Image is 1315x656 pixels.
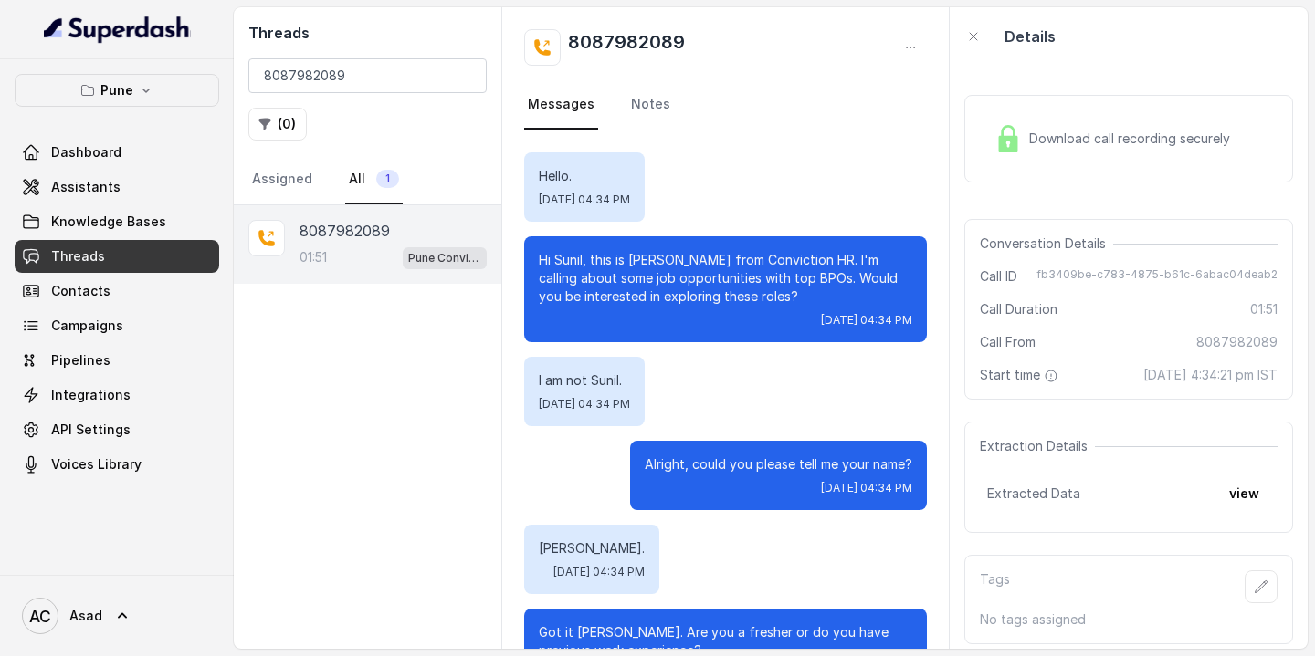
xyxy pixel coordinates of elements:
[408,249,481,267] p: Pune Conviction HR Outbound Assistant
[539,397,630,411] span: [DATE] 04:34 PM
[100,79,133,101] p: Pune
[248,108,307,141] button: (0)
[1005,26,1056,47] p: Details
[15,590,219,641] a: Asad
[568,29,685,66] h2: 8087982089
[51,317,123,335] span: Campaigns
[345,155,403,204] a: All1
[51,178,121,196] span: Assistants
[524,80,598,130] a: Messages
[627,80,674,130] a: Notes
[69,607,102,625] span: Asad
[645,455,912,474] p: Alright, could you please tell me your name?
[15,240,219,273] a: Threads
[1218,477,1270,510] button: view
[51,455,142,474] span: Voices Library
[15,275,219,307] a: Contacts
[539,167,630,185] p: Hello.
[980,437,1095,455] span: Extraction Details
[987,484,1080,503] span: Extracted Data
[15,379,219,411] a: Integrations
[539,193,630,207] span: [DATE] 04:34 PM
[51,143,121,161] span: Dashboard
[980,300,1057,318] span: Call Duration
[248,58,487,93] input: Search by Call ID or Phone Number
[248,155,316,204] a: Assigned
[1029,130,1237,148] span: Download call recording securely
[980,267,1017,286] span: Call ID
[44,15,191,44] img: light.svg
[51,351,110,370] span: Pipelines
[15,74,219,107] button: Pune
[51,247,105,266] span: Threads
[553,565,645,579] span: [DATE] 04:34 PM
[539,539,645,557] p: [PERSON_NAME].
[980,333,1036,351] span: Call From
[980,610,1278,629] p: No tags assigned
[29,607,51,626] text: AC
[51,282,110,300] span: Contacts
[51,213,166,231] span: Knowledge Bases
[248,22,487,44] h2: Threads
[376,170,399,188] span: 1
[300,220,390,242] p: 8087982089
[539,251,912,306] p: Hi Sunil, this is [PERSON_NAME] from Conviction HR. I'm calling about some job opportunities with...
[15,136,219,169] a: Dashboard
[524,80,927,130] nav: Tabs
[15,205,219,238] a: Knowledge Bases
[15,413,219,446] a: API Settings
[980,366,1062,384] span: Start time
[51,386,131,404] span: Integrations
[15,171,219,203] a: Assistants
[821,481,912,495] span: [DATE] 04:34 PM
[980,570,1010,603] p: Tags
[980,234,1113,253] span: Conversation Details
[1143,366,1278,384] span: [DATE] 4:34:21 pm IST
[248,155,487,204] nav: Tabs
[1250,300,1278,318] span: 01:51
[51,421,131,439] span: API Settings
[539,371,630,390] p: I am not Sunil.
[821,313,912,328] span: [DATE] 04:34 PM
[300,248,327,266] p: 01:51
[15,448,219,481] a: Voices Library
[1196,333,1278,351] span: 8087982089
[15,344,219,377] a: Pipelines
[1036,267,1278,286] span: fb3409be-c783-4875-b61c-6abac04deab2
[15,309,219,342] a: Campaigns
[994,125,1022,152] img: Lock Icon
